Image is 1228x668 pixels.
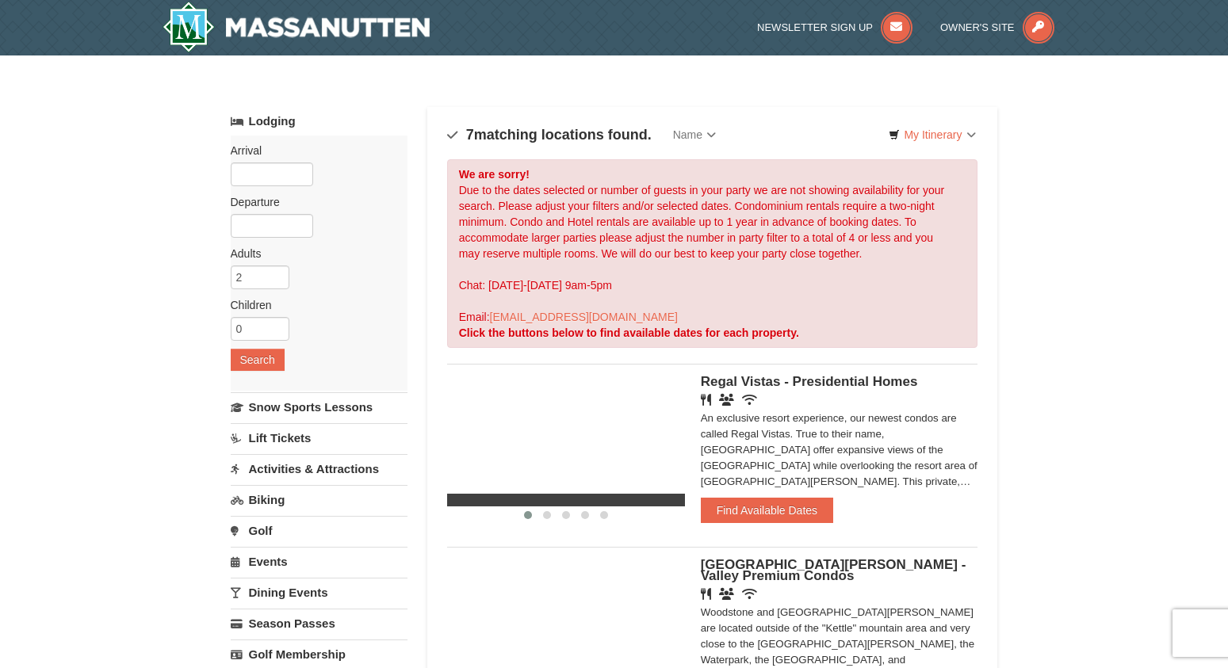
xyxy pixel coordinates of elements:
[163,2,430,52] a: Massanutten Resort
[231,578,407,607] a: Dining Events
[163,2,430,52] img: Massanutten Resort Logo
[231,297,396,313] label: Children
[701,374,918,389] span: Regal Vistas - Presidential Homes
[231,454,407,483] a: Activities & Attractions
[231,609,407,638] a: Season Passes
[701,498,833,523] button: Find Available Dates
[940,21,1054,33] a: Owner's Site
[231,485,407,514] a: Biking
[701,588,711,600] i: Restaurant
[231,107,407,136] a: Lodging
[757,21,873,33] span: Newsletter Sign Up
[719,588,734,600] i: Banquet Facilities
[719,394,734,406] i: Banquet Facilities
[701,410,978,490] div: An exclusive resort experience, our newest condos are called Regal Vistas. True to their name, [G...
[231,246,396,261] label: Adults
[231,349,285,371] button: Search
[231,547,407,576] a: Events
[701,394,711,406] i: Restaurant
[459,168,530,181] strong: We are sorry!
[742,394,757,406] i: Wireless Internet (free)
[231,516,407,545] a: Golf
[878,123,985,147] a: My Itinerary
[231,143,396,158] label: Arrival
[231,194,396,210] label: Departure
[231,392,407,422] a: Snow Sports Lessons
[940,21,1015,33] span: Owner's Site
[757,21,912,33] a: Newsletter Sign Up
[701,557,966,583] span: [GEOGRAPHIC_DATA][PERSON_NAME] - Valley Premium Condos
[490,311,678,323] a: [EMAIL_ADDRESS][DOMAIN_NAME]
[661,119,728,151] a: Name
[459,326,799,339] strong: Click the buttons below to find available dates for each property.
[231,423,407,452] a: Lift Tickets
[742,588,757,600] i: Wireless Internet (free)
[447,159,978,348] div: Due to the dates selected or number of guests in your party we are not showing availability for y...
